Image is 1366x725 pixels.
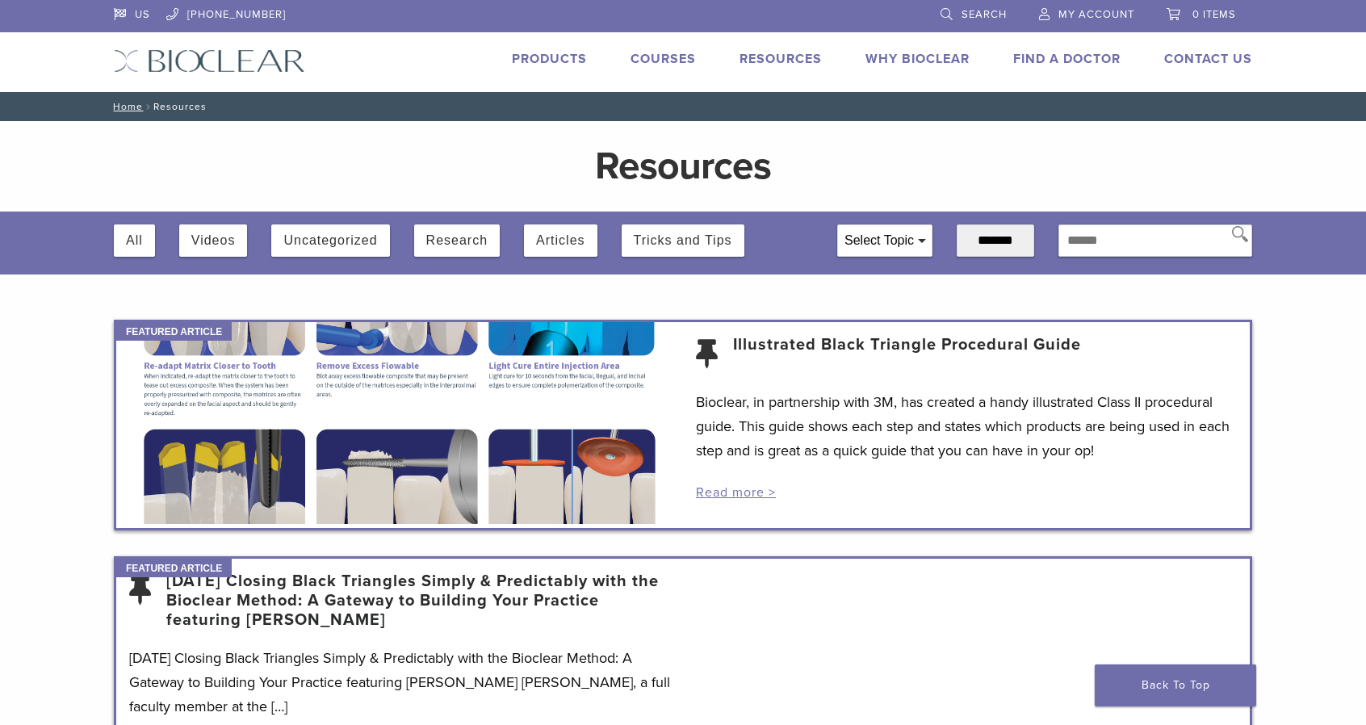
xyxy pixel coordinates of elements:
[143,103,153,111] span: /
[962,8,1007,21] span: Search
[1013,51,1121,67] a: Find A Doctor
[1058,8,1134,21] span: My Account
[283,224,377,257] button: Uncategorized
[865,51,970,67] a: Why Bioclear
[536,224,585,257] button: Articles
[166,572,670,630] a: [DATE] Closing Black Triangles Simply & Predictably with the Bioclear Method: A Gateway to Buildi...
[129,646,670,719] p: [DATE] Closing Black Triangles Simply & Predictably with the Bioclear Method: A Gateway to Buildi...
[1095,664,1256,706] a: Back To Top
[733,335,1081,374] a: Illustrated Black Triangle Procedural Guide
[696,484,776,501] a: Read more >
[838,225,932,256] div: Select Topic
[308,147,1058,186] h1: Resources
[426,224,488,257] button: Research
[1192,8,1236,21] span: 0 items
[512,51,587,67] a: Products
[1164,51,1252,67] a: Contact Us
[126,224,143,257] button: All
[102,92,1264,121] nav: Resources
[108,101,143,112] a: Home
[696,390,1237,463] p: Bioclear, in partnership with 3M, has created a handy illustrated Class II procedural guide. This...
[631,51,696,67] a: Courses
[191,224,236,257] button: Videos
[740,51,822,67] a: Resources
[114,49,305,73] img: Bioclear
[634,224,732,257] button: Tricks and Tips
